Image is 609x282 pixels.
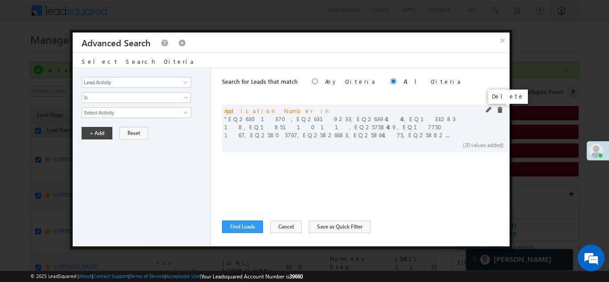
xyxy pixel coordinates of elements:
a: Acceptable Use [166,273,200,279]
a: Is [82,92,191,103]
label: Any Criteria [325,78,376,85]
button: Reset [119,127,148,139]
textarea: Type your message and hit 'Enter' [12,82,163,211]
a: Show All Items [179,108,190,117]
span: Select Search Criteria [82,57,195,65]
a: Show All Items [179,78,190,87]
button: + Add [82,127,112,139]
h3: Advanced Search [82,33,151,53]
button: × [495,33,510,48]
button: Find Leads [222,221,263,233]
span: Your Leadsquared Account Number is [201,273,303,280]
div: Chat with us now [46,47,150,58]
span: Search for Leads that match [222,78,298,85]
input: Type to Search [82,77,191,88]
span: Application Number [224,107,313,114]
span: (20 values added) [463,142,504,148]
button: Save as Quick Filter [309,221,370,233]
span: Is [82,94,179,102]
div: Minimize live chat window [146,4,168,26]
label: All Criteria [403,78,462,85]
span: 39660 [289,273,303,280]
em: Start Chat [121,219,162,231]
input: Type to Search [82,107,191,118]
a: Contact Support [93,273,128,279]
a: About [79,273,92,279]
span: in [321,107,331,114]
img: d_60004797649_company_0_60004797649 [15,47,37,58]
div: Delete [488,90,528,104]
span: © 2025 LeadSquared | | | | | [30,272,303,281]
span: EQ26301370,EQ26319233,EQ26394143,EQ13328318,EQ18511011,EQ25758489,EQ17750167,EQ25805767,EQ2582668... [224,115,458,139]
a: Terms of Service [130,273,165,279]
button: Cancel [270,221,302,233]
